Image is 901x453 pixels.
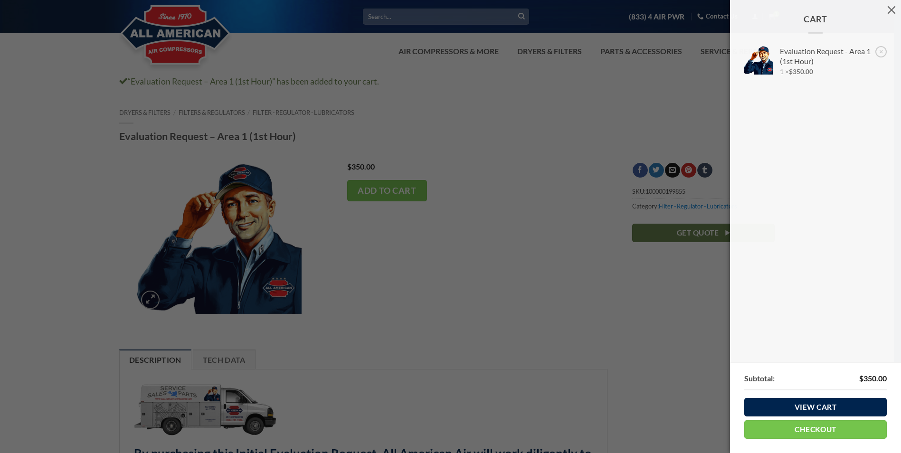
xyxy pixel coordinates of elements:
[859,374,863,383] span: $
[744,41,887,79] li: Evaluation Request - Area 1 (1st Hour)
[744,46,773,75] img: Captain Compressor - All American Air Compressors
[789,68,793,75] span: $
[780,67,813,76] span: 1 ×
[875,46,887,57] a: Remove Evaluation Request - Area 1 (1st Hour) from cart
[744,420,887,439] a: Checkout
[744,14,887,25] span: Cart
[859,374,887,383] bdi: 350.00
[744,372,775,385] strong: Subtotal:
[789,68,813,75] bdi: 350.00
[744,398,887,416] a: View cart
